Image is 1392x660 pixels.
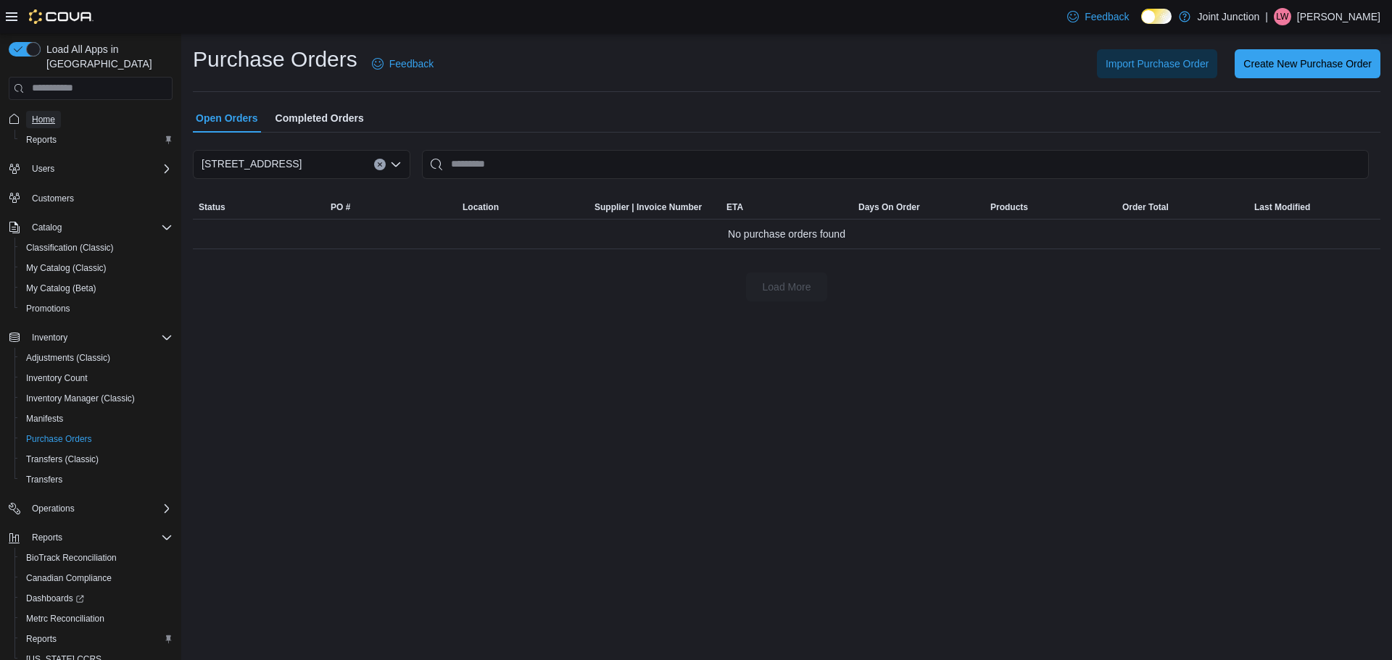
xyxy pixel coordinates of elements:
button: Reports [3,527,178,548]
button: Inventory [26,329,73,346]
span: BioTrack Reconciliation [20,549,173,567]
span: Dark Mode [1141,24,1142,25]
button: Home [3,109,178,130]
input: This is a search bar. After typing your query, hit enter to filter the results lower in the page. [422,150,1369,179]
span: Canadian Compliance [26,572,112,584]
a: Feedback [366,49,439,78]
span: Canadian Compliance [20,569,173,587]
button: Last Modified [1248,196,1380,219]
span: Load All Apps in [GEOGRAPHIC_DATA] [41,42,173,71]
button: Transfers [14,469,178,490]
a: Classification (Classic) [20,239,120,256]
span: [STREET_ADDRESS] [202,155,302,172]
button: Inventory [3,327,178,348]
span: Import Purchase Order [1106,57,1209,71]
span: BioTrack Reconciliation [26,552,117,564]
a: Purchase Orders [20,430,98,448]
button: Operations [26,500,80,517]
span: Dashboards [20,590,173,607]
span: Manifests [26,413,63,425]
span: Promotions [26,303,70,314]
button: Order Total [1116,196,1248,219]
span: Customers [26,189,173,207]
button: Clear input [374,159,386,170]
button: My Catalog (Classic) [14,258,178,278]
button: Open list of options [390,159,402,170]
span: Metrc Reconciliation [26,613,104,625]
span: Users [32,163,54,175]
span: Purchase Orders [26,433,92,445]
span: My Catalog (Beta) [20,280,173,297]
span: Classification (Classic) [20,239,173,256]
button: Reports [26,529,68,546]
span: Home [32,114,55,125]
span: Inventory Count [26,372,88,384]
span: Create New Purchase Order [1243,57,1372,71]
span: Reports [20,131,173,149]
span: Transfers (Classic) [26,454,99,465]
a: Transfers (Classic) [20,451,104,468]
h1: Purchase Orders [193,45,357,74]
span: Transfers [26,474,62,485]
a: Dashboards [20,590,90,607]
button: Operations [3,498,178,519]
span: Metrc Reconciliation [20,610,173,627]
span: Reports [26,529,173,546]
span: My Catalog (Beta) [26,283,96,294]
span: ETA [726,201,743,213]
span: Operations [26,500,173,517]
a: Inventory Manager (Classic) [20,390,141,407]
span: Order Total [1122,201,1169,213]
button: My Catalog (Beta) [14,278,178,298]
a: Inventory Count [20,369,94,387]
a: Reports [20,131,62,149]
span: Reports [26,633,57,645]
span: Inventory [26,329,173,346]
button: Reports [14,130,178,150]
a: Adjustments (Classic) [20,349,116,367]
a: Feedback [1061,2,1135,31]
a: My Catalog (Classic) [20,259,112,277]
span: Days On Order [858,201,920,213]
span: Home [26,110,173,128]
button: Products [985,196,1116,219]
a: My Catalog (Beta) [20,280,102,297]
button: Classification (Classic) [14,238,178,258]
button: Load More [746,272,827,301]
p: [PERSON_NAME] [1297,8,1380,25]
span: Dashboards [26,593,84,604]
span: Catalog [26,219,173,236]
span: Inventory [32,332,67,343]
a: Promotions [20,300,76,317]
span: Catalog [32,222,62,233]
button: Inventory Count [14,368,178,388]
span: My Catalog (Classic) [26,262,107,274]
span: Inventory Manager (Classic) [20,390,173,407]
span: LW [1276,8,1288,25]
button: Import Purchase Order [1097,49,1217,78]
input: Dark Mode [1141,9,1172,24]
span: PO # [331,201,350,213]
span: Completed Orders [275,104,364,133]
button: Location [457,196,589,219]
button: Reports [14,629,178,649]
span: Status [199,201,225,213]
button: Days On Order [853,196,985,219]
button: Catalog [26,219,67,236]
span: Reports [32,532,62,543]
span: Load More [763,280,811,294]
button: PO # [325,196,457,219]
button: Adjustments (Classic) [14,348,178,368]
p: | [1265,8,1268,25]
span: Inventory Count [20,369,173,387]
span: Reports [20,630,173,648]
span: Transfers (Classic) [20,451,173,468]
button: Create New Purchase Order [1235,49,1380,78]
a: Canadian Compliance [20,569,117,587]
a: Manifests [20,410,69,427]
span: Adjustments (Classic) [26,352,110,364]
span: Reports [26,134,57,146]
div: Location [463,201,499,213]
button: Manifests [14,409,178,429]
span: Feedback [1085,9,1129,24]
